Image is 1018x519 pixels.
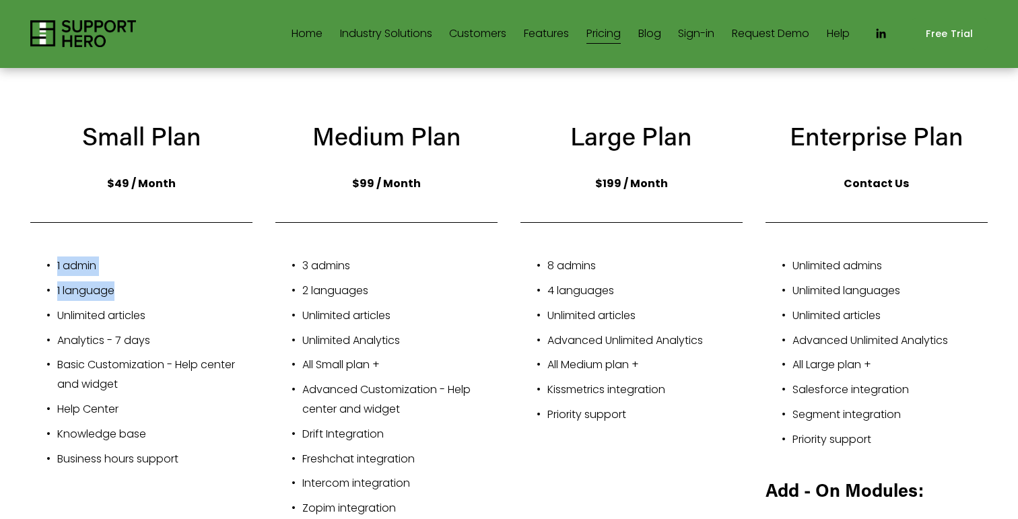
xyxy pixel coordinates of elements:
p: Unlimited Analytics [302,331,498,351]
p: Drift Integration [302,425,498,444]
strong: $199 / Month [595,176,668,191]
p: Basic Customization - Help center and widget [57,355,252,394]
p: Advanced Unlimited Analytics [547,331,743,351]
p: 1 language [57,281,252,301]
p: Business hours support [57,450,252,469]
p: Unlimited articles [792,306,988,326]
img: Support Hero [30,20,136,47]
a: Pricing [586,23,621,44]
p: Kissmetrics integration [547,380,743,400]
p: Help Center [57,400,252,419]
p: Knowledge base [57,425,252,444]
strong: Add - On Modules: [766,478,924,501]
p: All Medium plan + [547,355,743,375]
p: Unlimited admins [792,256,988,276]
p: Unlimited languages [792,281,988,301]
p: All Small plan + [302,355,498,375]
strong: $49 / Month [107,176,176,191]
a: LinkedIn [874,27,887,40]
p: 8 admins [547,256,743,276]
a: folder dropdown [340,23,432,44]
p: Intercom integration [302,474,498,493]
p: Freshchat integration [302,450,498,469]
h3: Small Plan [30,119,252,153]
p: Priority support [547,405,743,425]
h3: Large Plan [520,119,743,153]
p: All Large plan + [792,355,988,375]
p: Zopim integration [302,499,498,518]
p: Unlimited articles [547,306,743,326]
a: Customers [449,23,506,44]
p: Unlimited articles [302,306,498,326]
p: Priority support [792,430,988,450]
p: 3 admins [302,256,498,276]
p: Advanced Customization - Help center and widget [302,380,498,419]
a: Help [827,23,850,44]
h3: Enterprise Plan [766,119,988,153]
a: Free Trial [912,18,987,50]
a: Features [524,23,569,44]
a: Blog [638,23,661,44]
strong: $99 / Month [352,176,421,191]
p: 4 languages [547,281,743,301]
p: Salesforce integration [792,380,988,400]
h3: Medium Plan [275,119,498,153]
p: Unlimited articles [57,306,252,326]
p: Analytics - 7 days [57,331,252,351]
span: Industry Solutions [340,24,432,44]
p: 1 admin [57,256,252,276]
a: Home [292,23,323,44]
p: Segment integration [792,405,988,425]
strong: Contact Us [844,176,909,191]
a: Request Demo [732,23,809,44]
a: Sign-in [678,23,714,44]
p: 2 languages [302,281,498,301]
p: Advanced Unlimited Analytics [792,331,988,351]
